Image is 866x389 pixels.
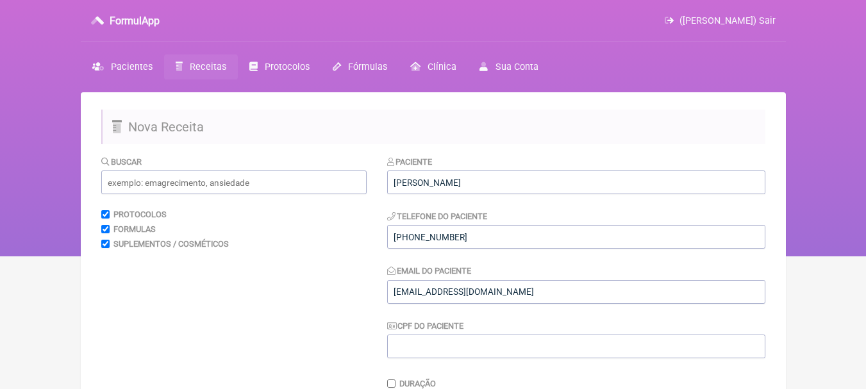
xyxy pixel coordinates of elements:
span: Protocolos [265,62,310,72]
label: Suplementos / Cosméticos [113,239,229,249]
h3: FormulApp [110,15,160,27]
label: Telefone do Paciente [387,211,488,221]
span: Sua Conta [495,62,538,72]
label: Duração [399,379,436,388]
a: Protocolos [238,54,321,79]
span: Fórmulas [348,62,387,72]
input: exemplo: emagrecimento, ansiedade [101,170,367,194]
label: Buscar [101,157,142,167]
a: Clínica [399,54,468,79]
label: Formulas [113,224,156,234]
span: ([PERSON_NAME]) Sair [679,15,776,26]
span: Receitas [190,62,226,72]
a: Pacientes [81,54,164,79]
label: Protocolos [113,210,167,219]
a: ([PERSON_NAME]) Sair [665,15,775,26]
span: Pacientes [111,62,153,72]
a: Sua Conta [468,54,549,79]
a: Receitas [164,54,238,79]
h2: Nova Receita [101,110,765,144]
label: Paciente [387,157,433,167]
span: Clínica [428,62,456,72]
a: Fórmulas [321,54,399,79]
label: CPF do Paciente [387,321,464,331]
label: Email do Paciente [387,266,472,276]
